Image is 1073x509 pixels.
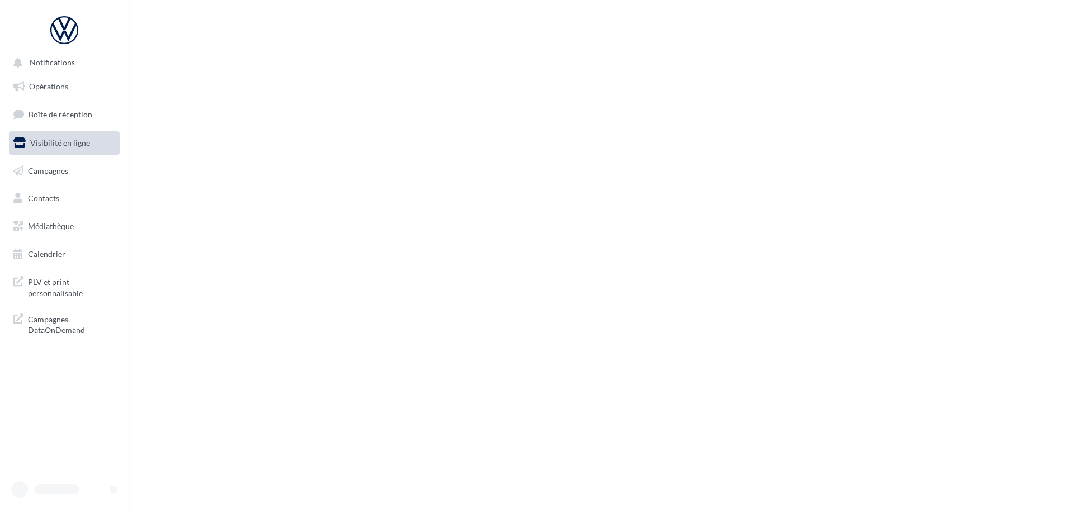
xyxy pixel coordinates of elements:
a: Boîte de réception [7,102,122,126]
a: Campagnes [7,159,122,183]
a: Opérations [7,75,122,98]
span: Opérations [29,82,68,91]
span: Médiathèque [28,221,74,231]
a: Visibilité en ligne [7,131,122,155]
span: Campagnes DataOnDemand [28,312,115,336]
span: Notifications [30,58,75,68]
span: Calendrier [28,249,65,259]
a: Contacts [7,187,122,210]
a: Calendrier [7,242,122,266]
span: Campagnes [28,165,68,175]
a: Médiathèque [7,215,122,238]
a: PLV et print personnalisable [7,270,122,303]
span: Boîte de réception [29,110,92,119]
span: PLV et print personnalisable [28,274,115,298]
a: Campagnes DataOnDemand [7,307,122,340]
span: Contacts [28,193,59,203]
span: Visibilité en ligne [30,138,90,148]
